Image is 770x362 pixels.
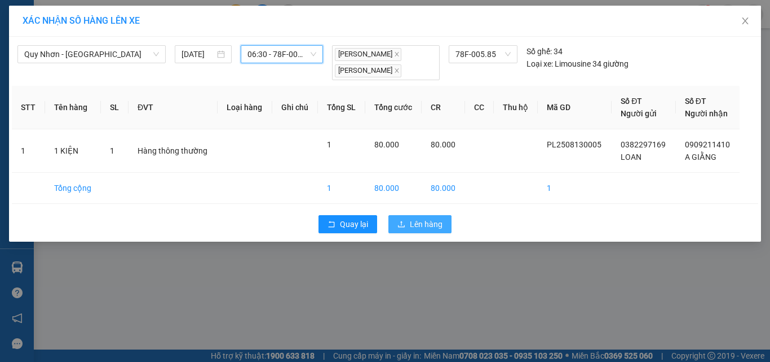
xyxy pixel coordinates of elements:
button: uploadLên hàng [388,215,452,233]
span: Quy Nhơn - Đà Lạt [24,46,159,63]
button: rollbackQuay lại [318,215,377,233]
span: [PERSON_NAME] [335,64,401,77]
span: 0909211410 [685,140,730,149]
th: STT [12,86,45,129]
span: LOAN [621,152,641,162]
th: Tổng cước [365,86,422,129]
td: Tổng cộng [45,173,101,204]
th: Tên hàng [45,86,101,129]
span: 80.000 [431,140,455,149]
td: Hàng thông thường [129,129,218,173]
span: Người gửi [621,109,657,118]
th: Mã GD [538,86,612,129]
div: Limousine 34 giường [526,58,629,70]
span: A GIẰNG [685,152,716,162]
th: SL [101,86,129,129]
td: 80.000 [422,173,465,204]
span: rollback [328,220,335,229]
span: close [394,68,400,73]
td: 1 [318,173,365,204]
span: Người nhận [685,109,728,118]
span: Số ghế: [526,45,552,58]
span: XÁC NHẬN SỐ HÀNG LÊN XE [23,15,140,26]
span: 1 [327,140,331,149]
span: 1 [110,146,114,155]
th: Loại hàng [218,86,272,129]
span: Quay lại [340,218,368,230]
span: 80.000 [374,140,399,149]
span: 0382297169 [621,140,666,149]
div: 34 [526,45,563,58]
span: 78F-005.85 [455,46,511,63]
td: 1 KIỆN [45,129,101,173]
span: [PERSON_NAME] [335,48,401,61]
td: 1 [12,129,45,173]
th: ĐVT [129,86,218,129]
span: close [741,16,750,25]
th: Ghi chú [272,86,318,129]
th: CC [465,86,494,129]
span: close [394,51,400,57]
th: Thu hộ [494,86,538,129]
span: Loại xe: [526,58,553,70]
button: Close [729,6,761,37]
td: 1 [538,173,612,204]
span: Lên hàng [410,218,442,230]
span: 06:30 - 78F-005.85 [247,46,317,63]
td: 80.000 [365,173,422,204]
span: Số ĐT [685,97,706,106]
input: 13/08/2025 [182,48,214,60]
span: upload [397,220,405,229]
span: Số ĐT [621,97,642,106]
th: Tổng SL [318,86,365,129]
span: PL2508130005 [547,140,601,149]
th: CR [422,86,465,129]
